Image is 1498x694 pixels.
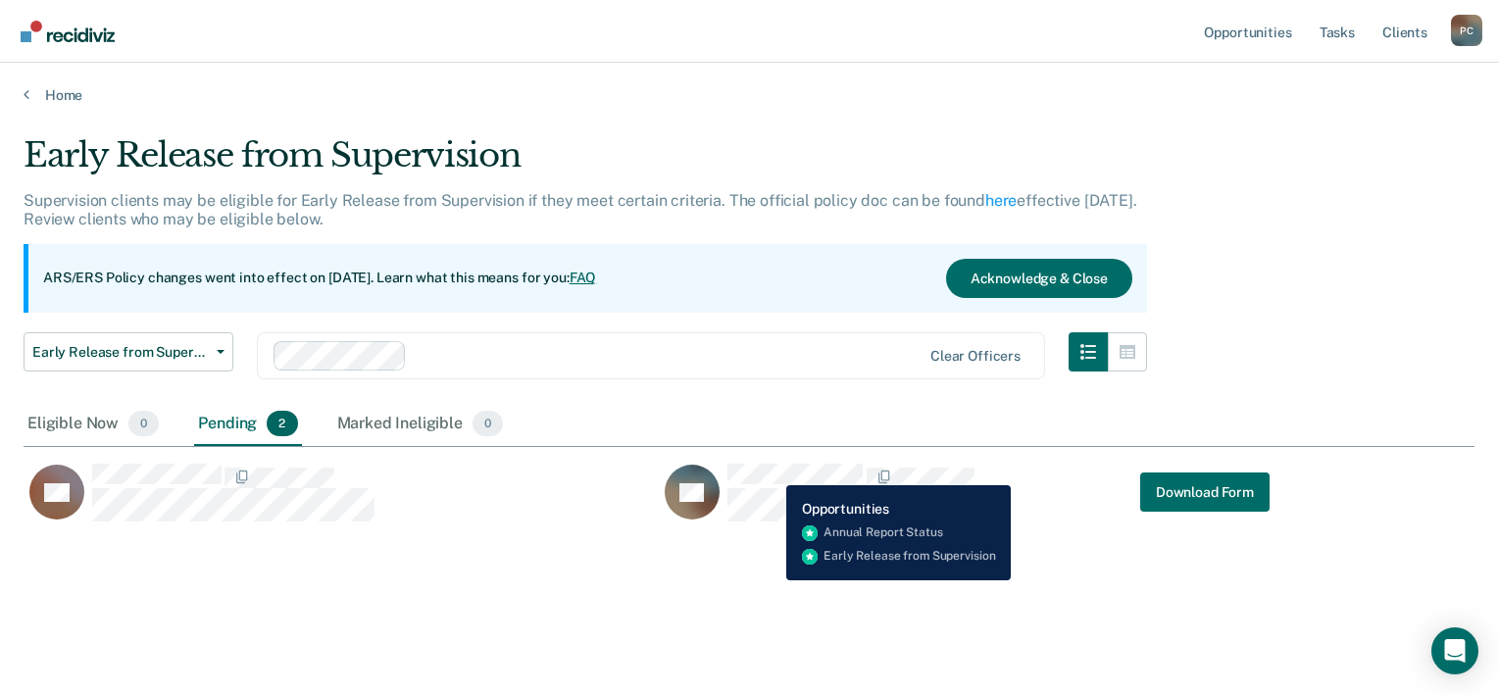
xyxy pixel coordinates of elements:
span: 0 [128,411,159,436]
div: Open Intercom Messenger [1431,627,1478,674]
div: CaseloadOpportunityCell-05123295 [24,463,659,541]
span: 2 [267,411,297,436]
span: Early Release from Supervision [32,344,209,361]
div: Marked Ineligible0 [333,403,508,446]
a: FAQ [570,270,597,285]
div: Clear officers [930,348,1021,365]
p: Supervision clients may be eligible for Early Release from Supervision if they meet certain crite... [24,191,1137,228]
div: CaseloadOpportunityCell-02577210 [659,463,1294,541]
div: Early Release from Supervision [24,135,1147,191]
div: P C [1451,15,1482,46]
img: Recidiviz [21,21,115,42]
button: Download Form [1140,472,1270,512]
button: Acknowledge & Close [946,259,1132,298]
div: Eligible Now0 [24,403,163,446]
a: here [985,191,1017,210]
span: 0 [473,411,503,436]
p: ARS/ERS Policy changes went into effect on [DATE]. Learn what this means for you: [43,269,596,288]
a: Home [24,86,1474,104]
button: Early Release from Supervision [24,332,233,372]
button: Profile dropdown button [1451,15,1482,46]
a: Navigate to form link [1140,472,1270,512]
div: Pending2 [194,403,301,446]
